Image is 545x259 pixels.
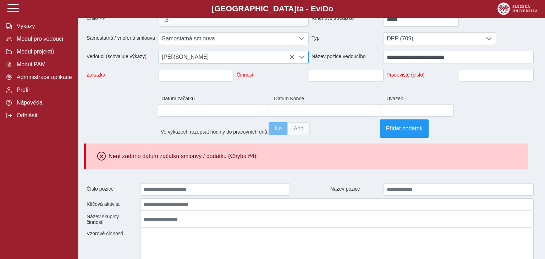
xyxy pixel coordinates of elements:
b: [GEOGRAPHIC_DATA] a - Evi [21,4,524,13]
span: Název skupiny činností [84,211,140,228]
span: Činnost [234,69,309,81]
span: Datum Konce [271,93,384,104]
span: Pracoviště (číslo) [384,69,458,81]
span: Modul PAM [15,61,72,68]
span: [PERSON_NAME] [159,51,295,63]
span: Typ [309,32,384,45]
span: Název pozice vedoucího [309,51,384,63]
span: Kmenové středisko [309,12,384,27]
span: Číslo PP [84,12,159,27]
span: Úvazek [384,93,421,104]
span: D [323,4,328,13]
button: 3 [159,12,309,27]
span: Administrace aplikace [15,74,72,80]
span: t [297,4,299,13]
span: 3 [165,16,303,24]
span: Odhlásit [15,112,72,119]
span: DPP (709) [384,33,482,45]
span: o [329,4,334,13]
span: Název pozice [327,183,384,196]
span: Číslo pozice [84,183,140,196]
div: Ve výkazech rozepsat hodiny do pracovních dnů: [158,119,380,138]
div: Není zadáno datum začátku smlouvy / dodatku (Chyba #4)! [109,153,258,159]
span: Přidat dodatek [386,125,423,132]
span: Samostatná smlouva [159,33,295,45]
button: Přidat dodatek [380,119,429,138]
span: Datum začátku [159,93,271,104]
span: Profil [15,87,72,93]
span: Modul pro vedoucí [15,36,72,42]
span: Modul projektů [15,49,72,55]
span: Nápověda [15,100,72,106]
span: Vedoucí (schvaluje výkazy) [84,51,159,63]
img: logo_web_su.png [497,2,538,15]
span: Samostatná / vnořená smlouva [84,32,159,45]
span: Výkazy [15,23,72,29]
span: Zakázka [84,69,159,81]
span: Klíčová aktivita [84,198,140,211]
